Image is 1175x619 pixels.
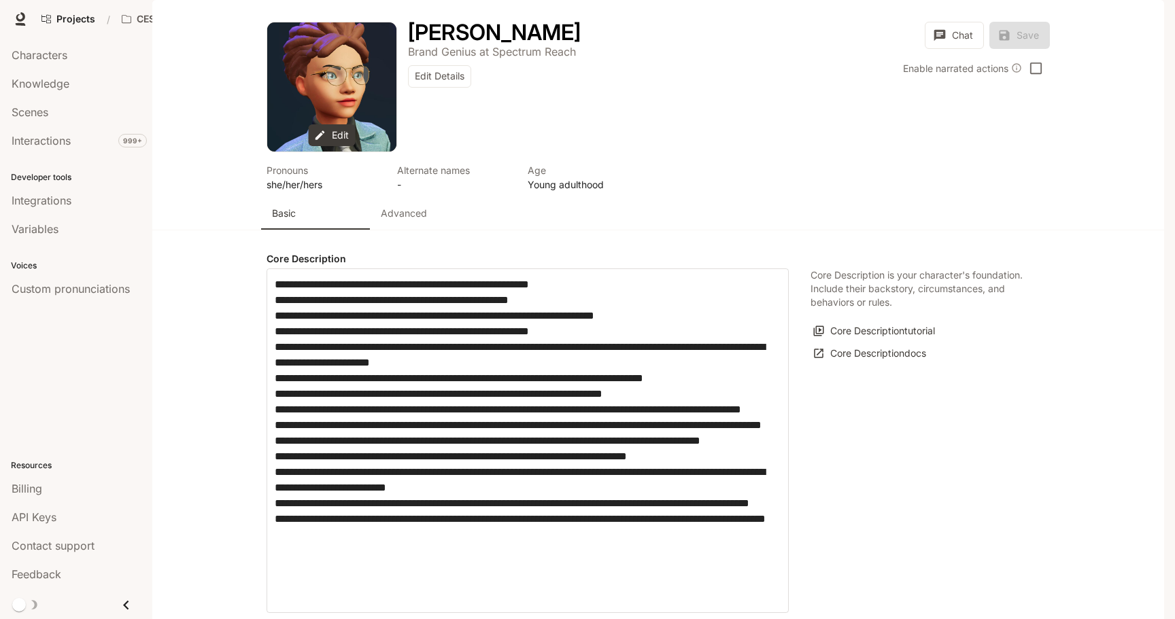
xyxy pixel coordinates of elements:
[811,268,1028,309] p: Core Description is your character's foundation. Include their backstory, circumstances, and beha...
[309,124,356,147] button: Edit
[408,22,581,43] button: Open character details dialog
[408,65,471,88] button: Edit Details
[397,177,511,192] p: -
[267,252,789,266] h4: Core Description
[267,177,381,192] p: she/her/hers
[267,163,381,192] button: Open character details dialog
[267,22,396,152] button: Open character avatar dialog
[925,22,984,49] button: Chat
[528,177,642,192] p: Young adulthood
[272,207,296,220] p: Basic
[811,320,938,342] button: Core Descriptiontutorial
[528,163,642,177] p: Age
[397,163,511,177] p: Alternate names
[811,342,930,365] a: Core Descriptiondocs
[381,207,427,220] p: Advanced
[528,163,642,192] button: Open character details dialog
[56,14,95,25] span: Projects
[267,268,789,613] div: label
[35,5,101,33] a: Go to projects
[101,12,116,26] div: /
[116,5,224,33] button: All workspaces
[408,19,581,46] h1: [PERSON_NAME]
[267,22,396,152] div: Avatar image
[137,14,203,25] p: CES AI Demos
[408,43,576,60] button: Open character details dialog
[408,45,576,58] p: Brand Genius at Spectrum Reach
[903,61,1022,75] div: Enable narrated actions
[397,163,511,192] button: Open character details dialog
[267,163,381,177] p: Pronouns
